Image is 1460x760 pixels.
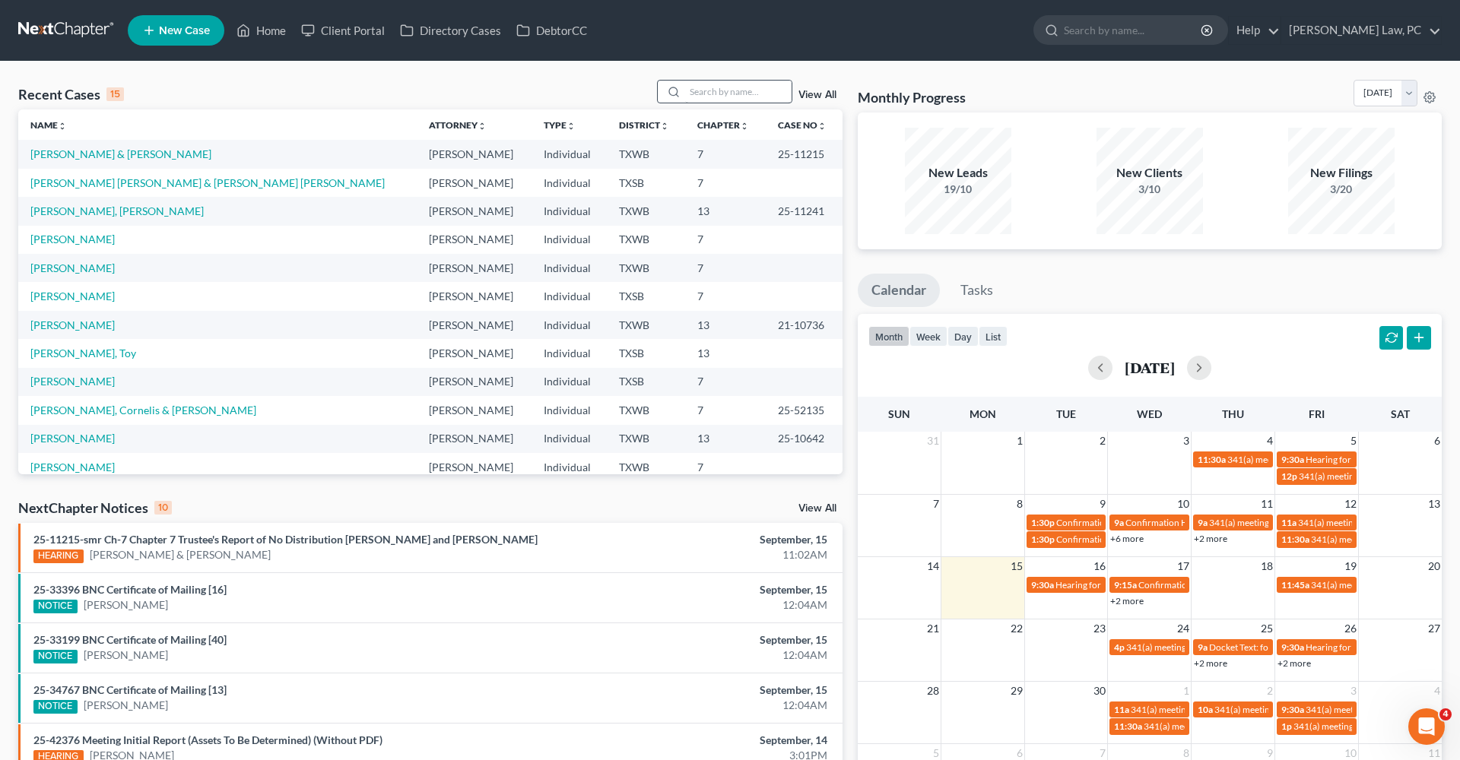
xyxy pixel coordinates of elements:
span: 11a [1114,704,1129,715]
span: 29 [1009,682,1024,700]
span: Sat [1391,407,1410,420]
a: Attorneyunfold_more [429,119,487,131]
span: 27 [1427,619,1442,638]
td: TXWB [607,311,685,339]
span: 21 [925,619,941,638]
span: Wed [1137,407,1162,420]
h3: Monthly Progress [858,88,966,106]
div: September, 14 [573,733,827,748]
a: [PERSON_NAME] Law, PC [1281,17,1441,44]
a: Districtunfold_more [619,119,669,131]
td: Individual [532,282,607,310]
span: 341(a) meeting for [PERSON_NAME] [1209,517,1356,528]
span: 2 [1265,682,1274,700]
span: 1:30p [1031,534,1055,545]
a: [PERSON_NAME] [30,375,115,388]
td: 7 [685,254,765,282]
a: DebtorCC [509,17,595,44]
td: [PERSON_NAME] [417,425,532,453]
a: Client Portal [294,17,392,44]
span: 25 [1259,619,1274,638]
span: 16 [1092,557,1107,575]
span: Confirmation Hearing for [PERSON_NAME] [1138,579,1312,591]
td: TXWB [607,140,685,168]
td: Individual [532,339,607,367]
a: [PERSON_NAME] [30,261,115,274]
td: TXWB [607,453,685,481]
div: NOTICE [33,700,78,714]
div: September, 15 [573,582,827,597]
span: 4 [1433,682,1442,700]
td: 13 [685,339,765,367]
span: 9:30a [1281,704,1304,715]
span: 28 [925,682,941,700]
td: Individual [532,453,607,481]
span: 3 [1182,432,1191,450]
td: TXSB [607,368,685,396]
a: +2 more [1194,657,1227,669]
td: Individual [532,140,607,168]
td: Individual [532,169,607,197]
div: NOTICE [33,650,78,663]
td: Individual [532,197,607,225]
td: TXWB [607,197,685,225]
span: 17 [1176,557,1191,575]
span: Tue [1056,407,1076,420]
td: 7 [685,453,765,481]
span: 18 [1259,557,1274,575]
span: 22 [1009,619,1024,638]
span: 4p [1114,641,1125,653]
span: 31 [925,432,941,450]
div: September, 15 [573,532,827,547]
td: [PERSON_NAME] [417,453,532,481]
div: New Clients [1097,164,1203,182]
span: 11:45a [1281,579,1309,591]
i: unfold_more [660,122,669,131]
a: Tasks [947,274,1007,307]
div: 12:04AM [573,698,827,713]
span: 4 [1439,708,1452,720]
div: 12:04AM [573,648,827,663]
span: 341(a) meeting for [PERSON_NAME] [1227,454,1374,465]
a: +6 more [1110,533,1144,544]
td: Individual [532,254,607,282]
div: September, 15 [573,632,827,648]
span: 1:30p [1031,517,1055,528]
td: [PERSON_NAME] [417,396,532,424]
td: Individual [532,396,607,424]
a: [PERSON_NAME] [PERSON_NAME] & [PERSON_NAME] [PERSON_NAME] [30,176,385,189]
span: 14 [925,557,941,575]
span: 1 [1015,432,1024,450]
td: [PERSON_NAME] [417,169,532,197]
span: Confirmation Hearing for [PERSON_NAME] [1125,517,1300,528]
button: day [947,326,979,347]
span: 2 [1098,432,1107,450]
a: 25-33199 BNC Certificate of Mailing [40] [33,633,227,646]
span: New Case [159,25,210,36]
span: 23 [1092,619,1107,638]
span: 11a [1281,517,1297,528]
a: Calendar [858,274,940,307]
span: 9:15a [1114,579,1137,591]
span: 24 [1176,619,1191,638]
td: [PERSON_NAME] [417,339,532,367]
i: unfold_more [478,122,487,131]
span: 7 [932,495,941,513]
div: New Filings [1288,164,1395,182]
a: Chapterunfold_more [697,119,749,131]
td: Individual [532,311,607,339]
td: [PERSON_NAME] [417,368,532,396]
td: 13 [685,197,765,225]
div: 11:02AM [573,547,827,562]
td: 7 [685,368,765,396]
span: Confirmation Hearing for [PERSON_NAME] [1056,534,1230,545]
span: 10 [1176,495,1191,513]
td: 25-10642 [766,425,843,453]
span: 341(a) meeting for [PERSON_NAME] [1144,720,1290,732]
a: Case Nounfold_more [778,119,827,131]
div: New Leads [905,164,1011,182]
a: 25-34767 BNC Certificate of Mailing [13] [33,683,227,696]
span: Sun [888,407,910,420]
span: 20 [1427,557,1442,575]
i: unfold_more [58,122,67,131]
